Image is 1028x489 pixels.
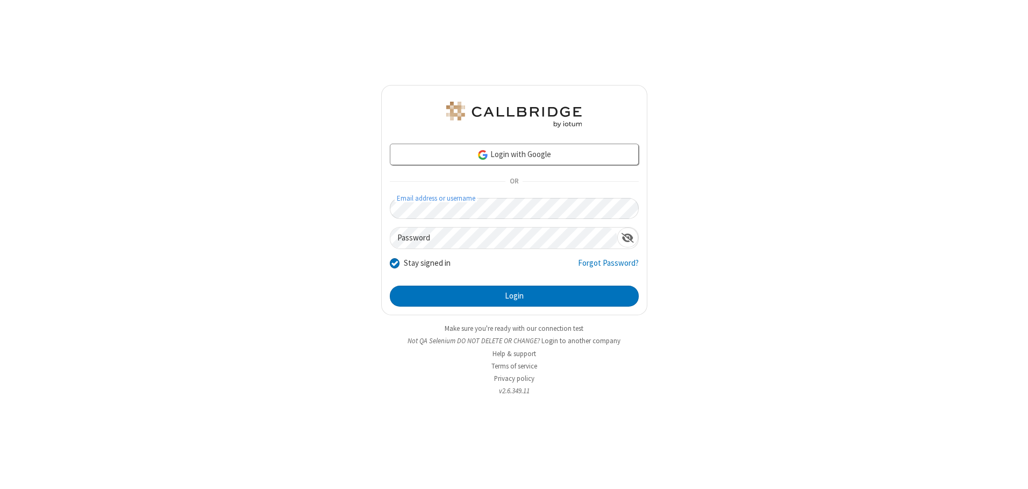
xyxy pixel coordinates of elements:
input: Password [390,228,617,249]
button: Login to another company [541,336,620,346]
input: Email address or username [390,198,639,219]
a: Help & support [492,349,536,358]
a: Terms of service [491,362,537,371]
a: Login with Google [390,144,639,165]
li: v2.6.349.11 [381,386,647,396]
img: google-icon.png [477,149,489,161]
img: QA Selenium DO NOT DELETE OR CHANGE [444,102,584,127]
a: Make sure you're ready with our connection test [445,324,583,333]
div: Show password [617,228,638,247]
button: Login [390,286,639,307]
span: OR [505,174,523,189]
li: Not QA Selenium DO NOT DELETE OR CHANGE? [381,336,647,346]
label: Stay signed in [404,257,451,270]
a: Privacy policy [494,374,534,383]
a: Forgot Password? [578,257,639,278]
